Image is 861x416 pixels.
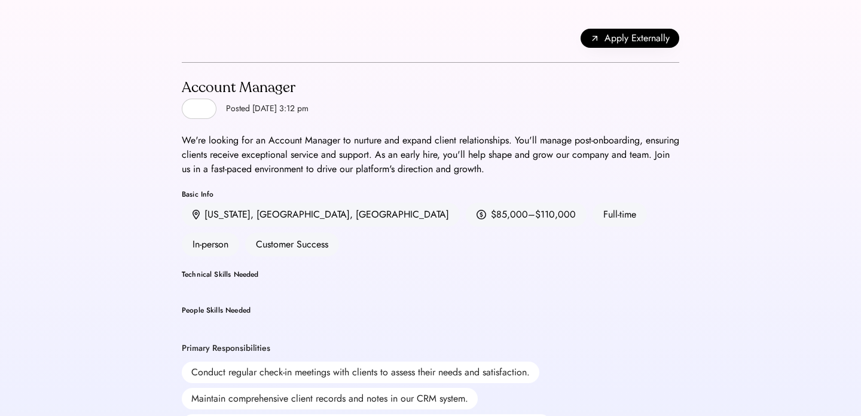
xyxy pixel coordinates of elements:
[182,133,679,176] div: We're looking for an Account Manager to nurture and expand client relationships. You'll manage po...
[182,78,309,97] div: Account Manager
[491,207,576,222] div: $85,000–$110,000
[477,209,486,220] img: money.svg
[245,233,339,256] div: Customer Success
[226,103,309,115] div: Posted [DATE] 3:12 pm
[604,31,670,45] span: Apply Externally
[182,271,679,278] div: Technical Skills Needed
[204,207,449,222] div: [US_STATE], [GEOGRAPHIC_DATA], [GEOGRAPHIC_DATA]
[182,388,478,409] div: Maintain comprehensive client records and notes in our CRM system.
[593,203,647,227] div: Full-time
[190,102,204,116] img: yH5BAEAAAAALAAAAAABAAEAAAIBRAA7
[581,29,679,48] button: Apply Externally
[193,210,200,220] img: location.svg
[182,233,239,256] div: In-person
[182,362,539,383] div: Conduct regular check-in meetings with clients to assess their needs and satisfaction.
[182,307,679,314] div: People Skills Needed
[182,342,270,354] div: Primary Responsibilities
[182,191,679,198] div: Basic Info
